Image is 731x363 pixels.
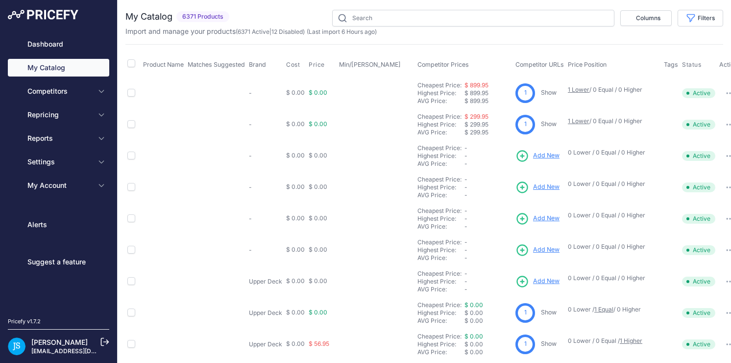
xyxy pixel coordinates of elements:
p: - [249,152,282,160]
div: AVG Price: [417,223,464,231]
span: - [464,223,467,230]
span: Add New [533,182,560,192]
a: Cheapest Price: [417,81,462,89]
a: [EMAIL_ADDRESS][DOMAIN_NAME] [31,347,134,355]
span: Active [682,339,715,349]
a: Cheapest Price: [417,238,462,246]
p: 0 Lower / 0 Equal / 0 Higher [568,211,654,219]
span: Price [309,61,325,69]
a: $ 899.95 [464,81,488,89]
span: $ 0.00 [286,246,305,253]
img: Pricefy Logo [8,10,78,20]
span: 1 [524,308,527,317]
div: Highest Price: [417,340,464,348]
a: Dashboard [8,35,109,53]
a: Add New [515,181,560,194]
span: - [464,246,467,254]
p: Upper Deck [249,278,282,285]
span: Matches Suggested [188,61,245,68]
span: - [464,254,467,261]
a: Add New [515,243,560,257]
span: - [464,278,467,285]
span: $ 0.00 [309,277,327,285]
span: - [464,238,467,246]
span: - [464,183,467,191]
p: Upper Deck [249,309,282,317]
span: 1 [524,339,527,349]
a: 6371 Active [238,28,269,35]
a: 12 Disabled [271,28,303,35]
span: - [464,144,467,152]
p: - [249,215,282,223]
span: $ 0.00 [309,183,327,190]
p: - [249,183,282,191]
button: Repricing [8,106,109,124]
span: Active [682,151,715,161]
a: Cheapest Price: [417,144,462,152]
input: Search [332,10,614,26]
span: $ 0.00 [309,246,327,253]
span: - [464,176,467,183]
div: AVG Price: [417,317,464,325]
div: AVG Price: [417,97,464,105]
span: Add New [533,277,560,286]
span: Min/[PERSON_NAME] [339,61,401,68]
p: 0 Lower / 0 Equal / 0 Higher [568,243,654,251]
span: $ 0.00 [286,89,305,96]
span: Repricing [27,110,92,120]
button: Competitors [8,82,109,100]
span: $ 0.00 [286,309,305,316]
span: Status [682,61,702,69]
p: 0 Lower / / 0 Higher [568,306,654,313]
span: Active [682,245,715,255]
span: 6371 Products [176,11,229,23]
span: ( | ) [236,28,305,35]
button: Price [309,61,327,69]
span: Settings [27,157,92,167]
p: 0 Lower / 0 Equal / 0 Higher [568,180,654,188]
span: Tags [664,61,678,68]
span: Brand [249,61,266,68]
span: Active [682,308,715,318]
a: $ 0.00 [464,333,483,340]
div: Highest Price: [417,309,464,317]
span: $ 0.00 [464,340,483,348]
span: $ 899.95 [464,89,488,97]
button: Reports [8,130,109,147]
a: 1 Lower [568,117,589,125]
p: - [249,121,282,129]
span: $ 0.00 [286,214,305,222]
span: - [464,285,467,293]
a: $ 299.95 [464,113,488,120]
span: - [464,270,467,277]
div: Highest Price: [417,121,464,129]
span: - [464,215,467,222]
div: Highest Price: [417,89,464,97]
span: Competitors [27,86,92,96]
a: Cheapest Price: [417,270,462,277]
span: Add New [533,214,560,223]
button: Filters [678,10,723,26]
a: $ 0.00 [464,301,483,309]
span: - [464,160,467,167]
span: Active [682,214,715,224]
div: AVG Price: [417,285,464,293]
p: 0 Lower / 0 Equal / [568,337,654,345]
span: My Account [27,181,92,190]
span: - [464,207,467,214]
div: AVG Price: [417,191,464,199]
span: $ 0.00 [309,214,327,222]
p: Import and manage your products [125,26,377,36]
a: Suggest a feature [8,253,109,271]
span: Reports [27,133,92,143]
span: Cost [286,61,300,69]
a: Show [541,340,557,347]
button: My Account [8,177,109,194]
p: - [249,89,282,97]
span: Competitor Prices [417,61,469,68]
a: Show [541,309,557,316]
a: Cheapest Price: [417,333,462,340]
p: 0 Lower / 0 Equal / 0 Higher [568,149,654,156]
span: Add New [533,245,560,255]
span: - [464,152,467,159]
